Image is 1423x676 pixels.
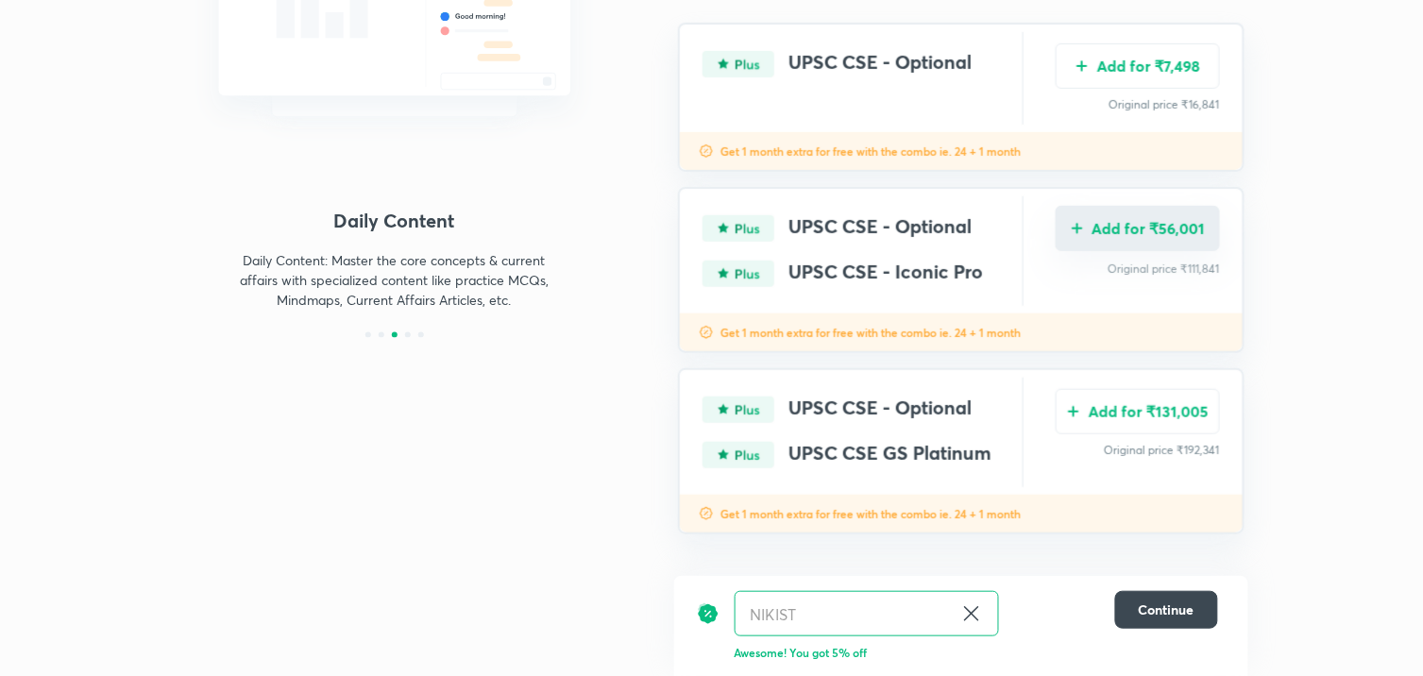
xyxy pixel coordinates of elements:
img: add [1075,59,1090,74]
p: Get 1 month extra for free with the combo ie. 24 + 1 month [721,325,1022,340]
img: type [703,397,774,423]
input: Have a referral code? [736,592,953,636]
img: add [1070,221,1085,236]
img: discount [699,506,714,521]
img: type [703,261,774,287]
img: type [703,51,774,77]
p: Awesome! You got 5% off [735,644,1218,661]
button: Add for ₹56,001 [1056,206,1220,251]
p: Get 1 month extra for free with the combo ie. 24 + 1 month [721,506,1022,521]
img: type [703,215,774,242]
h4: Daily Content [176,207,614,235]
p: Original price ₹16,841 [1056,96,1220,113]
button: Add for ₹131,005 [1056,389,1220,434]
h4: UPSC CSE - Iconic Pro [789,261,984,287]
img: discount [697,591,720,636]
img: discount [699,144,714,159]
h4: UPSC CSE GS Platinum [789,442,992,468]
img: add [1066,404,1081,419]
p: Get 1 month extra for free with the combo ie. 24 + 1 month [721,144,1022,159]
p: Original price ₹192,341 [1056,442,1220,459]
h4: UPSC CSE - Optional [789,215,973,242]
h4: UPSC CSE - Optional [789,51,973,77]
p: Original price ₹111,841 [1056,261,1220,278]
p: Daily Content: Master the core concepts & current affairs with specialized content like practice ... [230,250,559,310]
button: Continue [1115,591,1218,629]
button: Add for ₹7,498 [1056,43,1220,89]
span: Continue [1139,600,1194,619]
img: discount [699,325,714,340]
img: type [703,442,774,468]
h4: UPSC CSE - Optional [789,397,973,423]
